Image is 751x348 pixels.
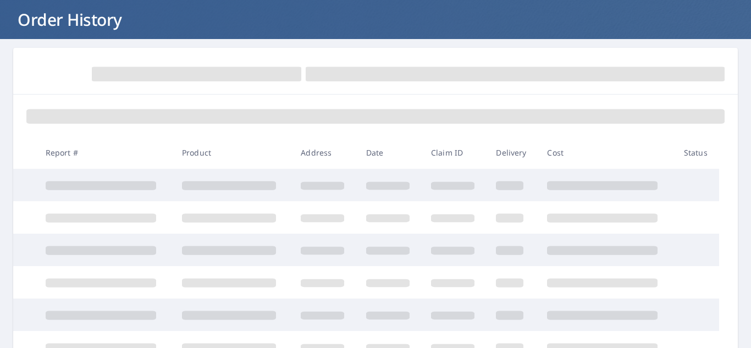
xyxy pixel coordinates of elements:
th: Report # [37,136,173,169]
th: Product [173,136,292,169]
th: Status [675,136,719,169]
h1: Order History [13,8,738,31]
th: Address [292,136,357,169]
th: Claim ID [422,136,487,169]
th: Delivery [487,136,538,169]
th: Cost [538,136,675,169]
th: Date [357,136,422,169]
